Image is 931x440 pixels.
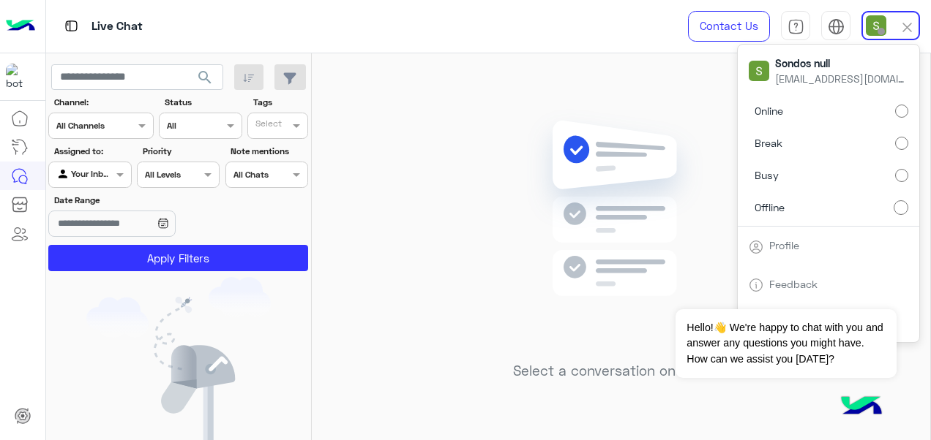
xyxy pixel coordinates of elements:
[253,96,307,109] label: Tags
[866,15,886,36] img: userImage
[755,200,785,215] span: Offline
[91,17,143,37] p: Live Chat
[62,17,81,35] img: tab
[6,11,35,42] img: Logo
[755,167,779,183] span: Busy
[895,169,908,182] input: Busy
[755,103,783,118] span: Online
[143,145,218,158] label: Priority
[781,11,810,42] a: tab
[895,105,908,118] input: Online
[253,117,282,134] div: Select
[187,64,223,96] button: search
[48,245,308,271] button: Apply Filters
[749,61,769,81] img: userImage
[775,71,907,86] span: [EMAIL_ADDRESS][DOMAIN_NAME]
[775,56,907,71] span: Sondos null
[828,18,845,35] img: tab
[6,64,32,90] img: 923305001092802
[676,309,896,378] span: Hello!👋 We're happy to chat with you and answer any questions you might have. How can we assist y...
[54,194,218,207] label: Date Range
[196,69,214,86] span: search
[836,382,887,433] img: hulul-logo.png
[769,239,799,251] a: Profile
[788,18,804,35] img: tab
[231,145,306,158] label: Note mentions
[755,135,782,151] span: Break
[515,109,727,352] img: no messages
[54,145,130,158] label: Assigned to:
[688,11,770,42] a: Contact Us
[513,363,729,379] h5: Select a conversation on the left
[54,96,152,109] label: Channel:
[899,19,916,36] img: close
[749,240,763,254] img: tab
[894,200,908,215] input: Offline
[165,96,240,109] label: Status
[895,137,908,150] input: Break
